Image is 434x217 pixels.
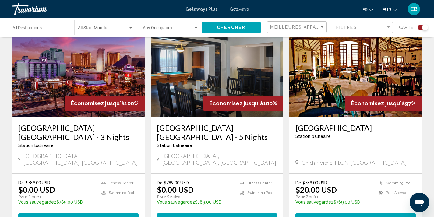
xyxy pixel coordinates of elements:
div: 97% [345,96,422,111]
div: 100% [65,96,145,111]
span: Pets Allowed [386,191,408,195]
span: Vous sauvegardez [295,200,333,205]
span: De [295,180,301,185]
span: Station balnéaire [157,143,192,148]
img: RM79I01X.jpg [151,20,283,117]
span: Station balnéaire [295,134,331,139]
a: Travorium [12,3,179,15]
span: Meilleures affaires [270,25,328,30]
span: Économisez jusqu'à [351,100,405,107]
span: Vous sauvegardez [18,200,56,205]
span: De [18,180,24,185]
p: Pour 5 nuits [157,194,234,200]
p: $0.00 USD [18,185,55,194]
a: [GEOGRAPHIC_DATA] [GEOGRAPHIC_DATA] - 5 Nights [157,123,277,142]
iframe: Bouton de lancement de la fenêtre de messagerie [410,193,429,212]
a: [GEOGRAPHIC_DATA] [GEOGRAPHIC_DATA] - 3 Nights [18,123,139,142]
a: Getaways Plus [185,7,217,12]
mat-select: Sort by [270,25,325,30]
span: $789.00 USD [25,180,50,185]
p: $789.00 USD [18,200,95,205]
span: Vous sauvegardez [157,200,195,205]
span: EB [411,6,418,12]
button: Change currency [383,5,397,14]
p: $0.00 USD [157,185,194,194]
p: $769.00 USD [295,200,372,205]
span: Chichiriviche, FLCN, [GEOGRAPHIC_DATA] [302,159,407,166]
span: Chercher [217,25,246,30]
span: Swimming Pool [386,181,411,185]
a: Getaways [230,7,249,12]
span: EUR [383,7,391,12]
span: Swimming Pool [247,191,273,195]
button: Change language [362,5,373,14]
span: Économisez jusqu'à [71,100,125,107]
span: Économisez jusqu'à [209,100,263,107]
p: Pour 7 nuits [295,194,372,200]
img: 2692O01X.jpg [289,20,422,117]
div: 100% [203,96,283,111]
span: $789.00 USD [164,180,189,185]
img: RM79E01X.jpg [12,20,145,117]
button: Filter [333,21,393,34]
p: Pour 3 nuits [18,194,95,200]
a: [GEOGRAPHIC_DATA] [295,123,416,132]
button: User Menu [406,3,422,16]
span: fr [362,7,368,12]
span: Station balnéaire [18,143,54,148]
span: Swimming Pool [109,191,134,195]
span: Fitness Center [247,181,272,185]
span: [GEOGRAPHIC_DATA], [GEOGRAPHIC_DATA], [GEOGRAPHIC_DATA] [162,152,277,166]
span: Fitness Center [109,181,133,185]
span: Carte [399,23,413,32]
button: Chercher [202,22,261,33]
span: $789.00 USD [302,180,327,185]
p: $20.00 USD [295,185,337,194]
span: De [157,180,162,185]
span: [GEOGRAPHIC_DATA], [GEOGRAPHIC_DATA], [GEOGRAPHIC_DATA] [23,152,139,166]
p: $789.00 USD [157,200,234,205]
span: Filtres [336,25,357,30]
